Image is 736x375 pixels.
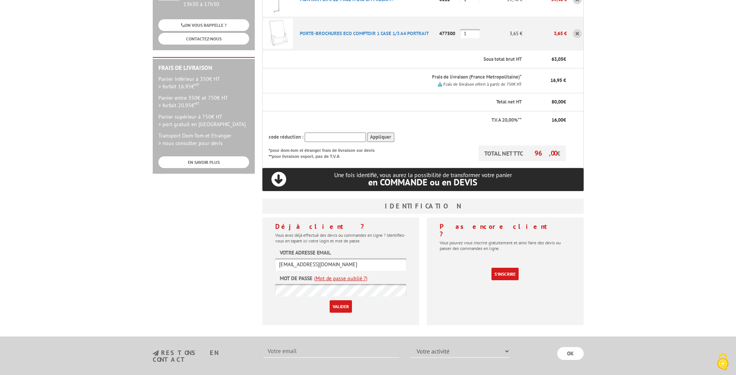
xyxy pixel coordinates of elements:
p: € [528,117,566,124]
a: EN SAVOIR PLUS [158,156,249,168]
span: 63,05 [552,56,563,62]
p: *pour dom-tom et étranger frais de livraison sur devis **pour livraison export, pas de T.V.A [269,145,382,159]
p: Vous pouvez vous inscrire gratuitement et ainsi faire des devis ou passer des commandes en ligne. [440,240,571,251]
h4: Déjà client ? [275,223,406,230]
p: 3,65 € [522,27,567,40]
input: Appliquer [367,133,394,142]
span: 16,95 € [550,77,566,83]
a: S'inscrire [491,268,519,280]
span: en COMMANDE ou en DEVIS [368,176,477,188]
span: > port gratuit en [GEOGRAPHIC_DATA] [158,121,246,128]
span: 80,00 [552,99,563,105]
span: 96,00 [535,149,557,157]
label: Votre adresse email [280,249,331,256]
label: Mot de passe [280,275,312,282]
img: Cookies (fenêtre modale) [713,352,732,371]
span: > nous consulter pour devis [158,140,223,147]
a: PORTE-BROCHURES ECO COMPTOIR 1 CASE 1/3 A4 PORTRAIT [300,30,429,37]
input: Valider [330,300,352,313]
h3: Identification [262,199,584,214]
span: > forfait 20.95€ [158,102,199,109]
th: Sous total brut HT [294,51,522,68]
p: Vous avez déjà effectué des devis ou commandes en ligne ? Identifiez-vous en tapant ici votre log... [275,232,406,244]
img: newsletter.jpg [153,350,159,356]
p: TOTAL NET TTC € [479,145,566,161]
input: Votre email [263,345,399,358]
p: Une fois identifié, vous aurez la possibilité de transformer votre panier [262,171,584,187]
h4: Pas encore client ? [440,223,571,238]
p: € [528,99,566,106]
p: Panier entre 350€ et 750€ HT [158,94,249,109]
h3: restons en contact [153,350,252,363]
span: > forfait 16.95€ [158,83,199,90]
img: picto.png [438,82,442,86]
button: Cookies (fenêtre modale) [710,349,736,375]
a: (Mot de passe oublié ?) [314,275,367,282]
span: code réduction : [269,134,304,140]
img: PORTE-BROCHURES ECO COMPTOIR 1 CASE 1/3 A4 PORTRAIT [263,19,293,49]
p: 477500 [437,27,460,40]
input: OK [557,347,584,360]
a: ON VOUS RAPPELLE ? [158,19,249,31]
p: T.V.A 20,00%** [269,117,522,124]
p: Panier inférieur à 350€ HT [158,75,249,90]
a: CONTACTEZ-NOUS [158,33,249,45]
h2: Frais de Livraison [158,65,249,71]
p: € [528,56,566,63]
p: Panier supérieur à 750€ HT [158,113,249,128]
p: Total net HT [269,99,522,106]
p: Frais de livraison (France Metropolitaine)* [300,74,522,81]
p: Transport Dom-Tom et Etranger [158,132,249,147]
p: 3,65 € [481,27,523,40]
span: 16,00 [552,117,563,123]
sup: HT [194,82,199,87]
small: Frais de livraison offert à partir de 750€ HT [443,82,522,87]
sup: HT [194,101,199,106]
